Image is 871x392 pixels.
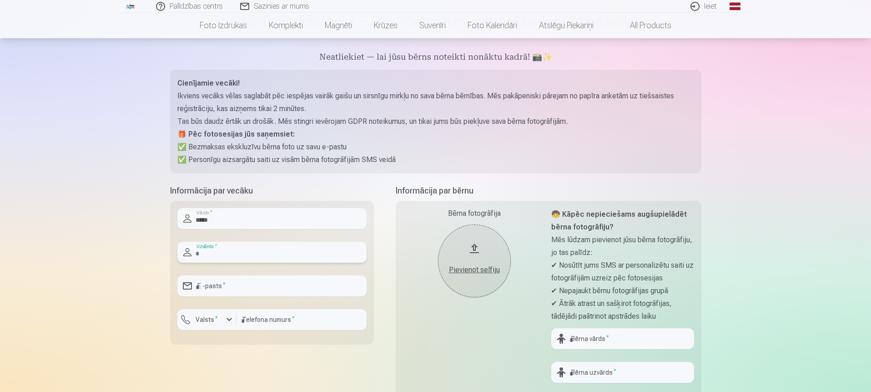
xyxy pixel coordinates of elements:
[189,13,258,38] a: Foto izdrukas
[396,184,701,197] h5: Informācija par bērnu
[314,13,363,38] a: Magnēti
[551,259,694,285] p: ✔ Nosūtīt jums SMS ar personalizētu saiti uz fotogrāfijām uzreiz pēc fotosesijas
[551,234,694,259] p: Mēs lūdzam pievienot jūsu bērna fotogrāfiju, jo tas palīdz:
[363,13,408,38] a: Krūzes
[408,13,457,38] a: Suvenīri
[551,210,687,231] strong: 🧒 Kāpēc nepieciešams augšupielādēt bērna fotogrāfiju?
[403,208,546,219] div: Bērna fotogrāfija
[177,90,694,115] p: Ikviens vecāks vēlas saglabāt pēc iespējas vairāk gaišu un sirsnīgu mirkļu no sava bērna bērnības...
[457,13,528,38] a: Foto kalendāri
[551,285,694,297] p: ✔ Nepajaukt bērnu fotogrāfijas grupā
[438,224,511,297] button: Pievienot selfiju
[170,184,374,197] h5: Informācija par vecāku
[177,79,240,87] strong: Cienījamie vecāki!
[258,13,314,38] a: Komplekti
[177,115,694,128] p: Tas būs daudz ērtāk un drošāk. Mēs stingri ievērojam GDPR noteikumus, un tikai jums būs piekļuve ...
[604,13,682,38] a: All products
[551,297,694,323] p: ✔ Ātrāk atrast un sašķirot fotogrāfijas, tādējādi paātrinot apstrādes laiku
[177,309,237,330] button: Valsts*
[528,13,604,38] a: Atslēgu piekariņi
[177,153,694,166] p: ✅ Personīgu aizsargātu saiti uz visām bērna fotogrāfijām SMS veidā
[192,315,222,324] label: Valsts
[177,130,295,138] strong: 🎁 Pēc fotosesijas jūs saņemsiet:
[170,51,701,64] h5: Neatliekiet — lai jūsu bērns noteikti nonāktu kadrā! 📸✨
[177,141,694,153] p: ✅ Bezmaksas ekskluzīvu bērna foto uz savu e-pastu
[447,265,502,275] div: Pievienot selfiju
[126,4,136,9] img: /fa1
